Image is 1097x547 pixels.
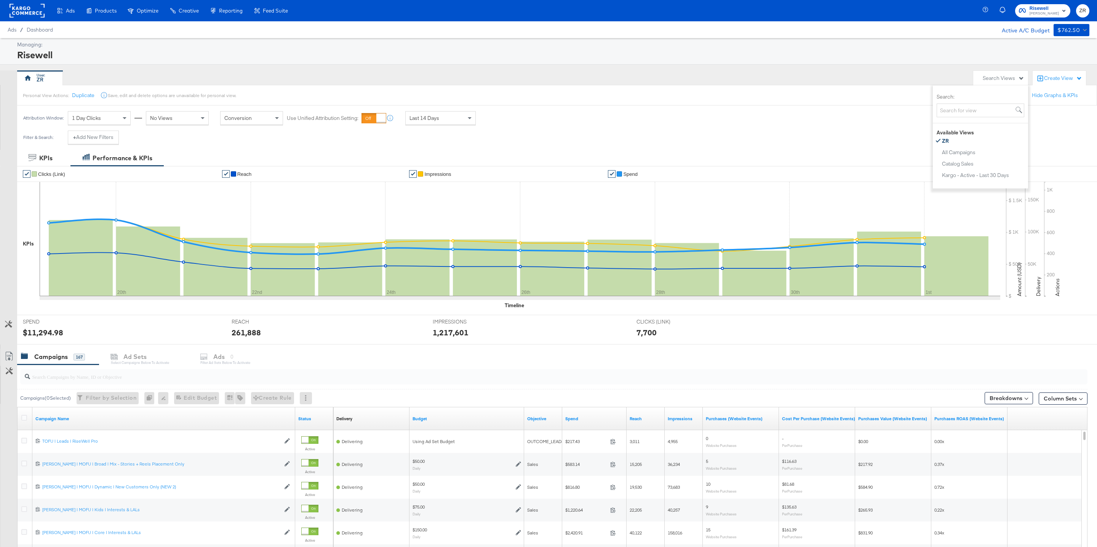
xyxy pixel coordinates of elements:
span: Dashboard [27,27,53,33]
button: All Campaigns [942,148,1025,157]
div: Kargo - Active - Last 30 Days [942,172,1009,178]
div: Create View [1044,75,1082,82]
div: Campaigns [34,352,68,361]
span: Impressions [424,171,451,177]
div: ZR [37,76,43,83]
span: $265.93 [858,507,873,513]
div: $75.00 [413,504,425,510]
span: $2,420.91 [565,530,607,536]
span: [PERSON_NAME] [1030,11,1059,17]
span: Sales [527,507,538,513]
sub: Website Purchases [706,534,737,539]
span: Optimize [137,8,158,14]
div: Filter & Search: [23,135,54,140]
div: 167 [74,354,85,360]
a: ✔ [222,170,230,178]
label: Active [301,538,318,543]
div: Performance & KPIs [93,154,152,163]
a: The average cost for each purchase tracked by your Custom Audience pixel on your website after pe... [782,416,855,422]
div: KPIs [39,154,53,163]
span: CLICKS (LINK) [636,318,694,325]
input: Search Campaigns by Name, ID or Objective [30,366,987,381]
sub: Per Purchase [782,489,802,493]
div: ZR [942,138,949,144]
span: $135.63 [782,504,796,510]
span: - [782,435,784,441]
span: 15,205 [630,461,642,467]
span: $116.63 [782,458,796,464]
a: The number of times your ad was served. On mobile apps an ad is counted as served the first time ... [668,416,700,422]
sub: Daily [413,489,421,493]
span: Delivering [342,484,363,490]
span: / [16,27,27,33]
span: OUTCOME_LEADS [527,439,564,444]
span: 10 [706,481,710,487]
div: Delivery [336,416,352,422]
a: Your campaign's objective. [527,416,559,422]
span: 158,016 [668,530,682,536]
a: The maximum amount you're willing to spend on your ads, on average each day or over the lifetime ... [413,416,521,422]
button: Breakdowns [985,392,1033,404]
div: Campaigns ( 0 Selected) [20,395,71,402]
span: 3,011 [630,439,640,444]
span: 36,234 [668,461,680,467]
strong: + [73,134,76,141]
button: Column Sets [1039,392,1087,405]
div: Active A/C Budget [994,24,1050,35]
span: 40,122 [630,530,642,536]
span: Ads [8,27,16,33]
span: 1 Day Clicks [72,115,101,121]
a: ✔ [409,170,417,178]
a: TOFU | Leads | RiseWell Pro [42,438,280,445]
div: Attribution Window: [23,115,64,121]
span: Ads [66,8,75,14]
span: ZR [1079,6,1086,15]
a: Reflects the ability of your Ad Campaign to achieve delivery based on ad states, schedule and bud... [336,416,352,422]
span: $161.39 [782,527,796,533]
span: Delivering [342,530,363,536]
div: Risewell [17,48,1087,61]
div: Catalog Sales [942,161,974,166]
sub: Website Purchases [706,466,737,470]
span: 40,257 [668,507,680,513]
span: Products [95,8,117,14]
button: +Add New Filters [68,131,119,144]
div: [PERSON_NAME] | MOFU | Broad | Mix - Stories + Reels Placement Only [42,461,280,467]
span: Delivering [342,439,363,444]
span: 73,683 [668,484,680,490]
a: [PERSON_NAME] | MOFU | Kids | Interests & LALs [42,507,280,513]
span: $217.92 [858,461,873,467]
span: Sales [527,484,538,490]
span: $81.68 [782,481,794,487]
sub: Per Purchase [782,466,802,470]
sub: Per Purchase [782,534,802,539]
span: Reach [237,171,252,177]
span: $1,220.64 [565,507,607,513]
sub: Website Purchases [706,443,737,448]
label: Active [301,515,318,520]
sub: Website Purchases [706,489,737,493]
span: Feed Suite [263,8,288,14]
span: Reporting [219,8,243,14]
a: ✔ [608,170,616,178]
sub: Website Purchases [706,512,737,516]
span: Last 14 Days [409,115,439,121]
a: Your campaign name. [35,416,292,422]
sub: Daily [413,466,421,470]
span: 19,530 [630,484,642,490]
span: $831.90 [858,530,873,536]
button: ZR [1076,4,1089,18]
span: Conversion [224,115,252,121]
button: Duplicate [72,92,94,99]
span: 9 [706,504,708,510]
div: 1,217,601 [433,327,469,338]
label: Use Unified Attribution Setting: [287,115,358,122]
div: KPIs [23,240,34,247]
text: Actions [1054,278,1061,296]
a: The total amount spent to date. [565,416,624,422]
span: No Views [150,115,173,121]
div: Timeline [505,302,524,309]
div: 0 [144,392,158,404]
a: [PERSON_NAME] | MOFU | Broad | Mix - Stories + Reels Placement Only [42,461,280,467]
